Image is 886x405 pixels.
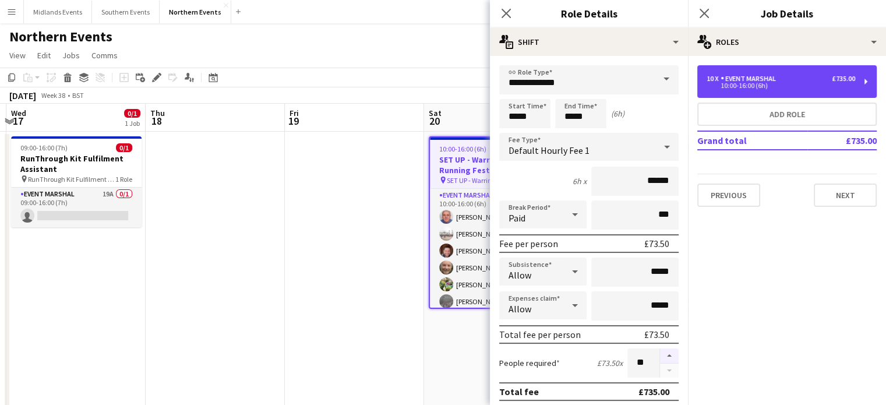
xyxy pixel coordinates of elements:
[707,83,855,89] div: 10:00-16:00 (6h)
[11,108,26,118] span: Wed
[832,75,855,83] div: £735.00
[697,103,877,126] button: Add role
[37,50,51,61] span: Edit
[644,238,669,249] div: £73.50
[721,75,781,83] div: Event Marshal
[499,238,558,249] div: Fee per person
[288,114,299,128] span: 19
[11,153,142,174] h3: RunThrough Kit Fulfilment Assistant
[660,348,679,364] button: Increase
[430,189,558,381] app-card-role: Event Marshal10/1010:00-16:00 (6h)[PERSON_NAME][PERSON_NAME][PERSON_NAME][PERSON_NAME][PERSON_NAM...
[427,114,442,128] span: 20
[24,1,92,23] button: Midlands Events
[509,269,531,281] span: Allow
[490,6,688,21] h3: Role Details
[439,145,486,153] span: 10:00-16:00 (6h)
[509,303,531,315] span: Allow
[115,175,132,184] span: 1 Role
[697,184,760,207] button: Previous
[499,329,581,340] div: Total fee per person
[58,48,84,63] a: Jobs
[430,154,558,175] h3: SET UP - Warrington Running Festival
[597,358,623,368] div: £73.50 x
[11,136,142,227] app-job-card: 09:00-16:00 (7h)0/1RunThrough Kit Fulfilment Assistant RunThrough Kit Fulfilment Assistant1 RoleE...
[38,91,68,100] span: Week 38
[429,108,442,118] span: Sat
[499,358,560,368] label: People required
[644,329,669,340] div: £73.50
[124,109,140,118] span: 0/1
[509,212,525,224] span: Paid
[149,114,165,128] span: 18
[9,28,112,45] h1: Northern Events
[499,386,539,397] div: Total fee
[688,6,886,21] h3: Job Details
[87,48,122,63] a: Comms
[509,145,590,156] span: Default Hourly Fee 1
[33,48,55,63] a: Edit
[91,50,118,61] span: Comms
[72,91,84,100] div: BST
[150,108,165,118] span: Thu
[125,119,140,128] div: 1 Job
[28,175,115,184] span: RunThrough Kit Fulfilment Assistant
[688,28,886,56] div: Roles
[807,131,877,150] td: £735.00
[707,75,721,83] div: 10 x
[92,1,160,23] button: Southern Events
[490,28,688,56] div: Shift
[290,108,299,118] span: Fri
[638,386,669,397] div: £735.00
[11,188,142,227] app-card-role: Event Marshal19A0/109:00-16:00 (7h)
[611,108,624,119] div: (6h)
[5,48,30,63] a: View
[447,176,532,185] span: SET UP - Warrington Running Festival
[9,50,26,61] span: View
[814,184,877,207] button: Next
[9,90,36,101] div: [DATE]
[573,176,587,186] div: 6h x
[160,1,231,23] button: Northern Events
[697,131,807,150] td: Grand total
[116,143,132,152] span: 0/1
[9,114,26,128] span: 17
[20,143,68,152] span: 09:00-16:00 (7h)
[429,136,559,309] app-job-card: 10:00-16:00 (6h)10/10SET UP - Warrington Running Festival SET UP - Warrington Running Festival1 R...
[62,50,80,61] span: Jobs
